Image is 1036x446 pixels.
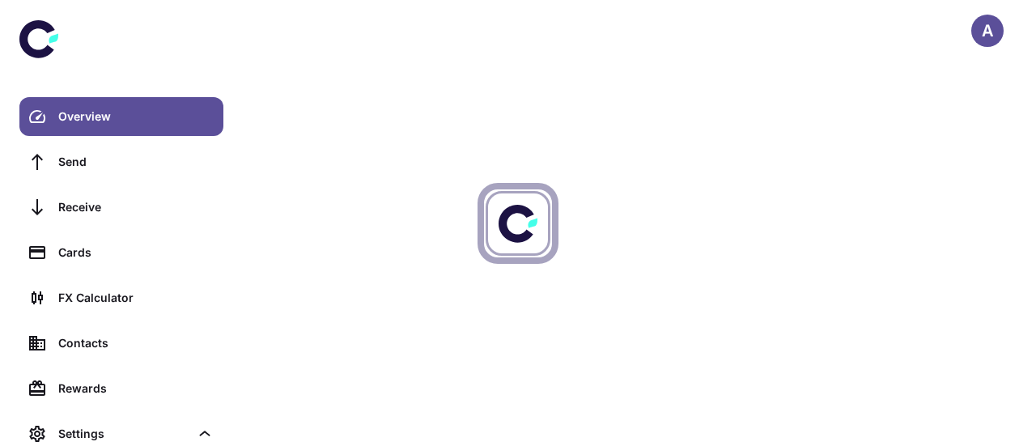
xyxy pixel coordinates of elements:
div: FX Calculator [58,289,214,307]
div: Rewards [58,380,214,397]
a: Contacts [19,324,223,363]
div: Overview [58,108,214,125]
div: Contacts [58,334,214,352]
a: Overview [19,97,223,136]
div: Receive [58,198,214,216]
a: Receive [19,188,223,227]
a: Rewards [19,369,223,408]
div: Cards [58,244,214,261]
a: FX Calculator [19,278,223,317]
button: A [971,15,1004,47]
a: Cards [19,233,223,272]
div: Send [58,153,214,171]
a: Send [19,142,223,181]
div: Settings [58,425,189,443]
